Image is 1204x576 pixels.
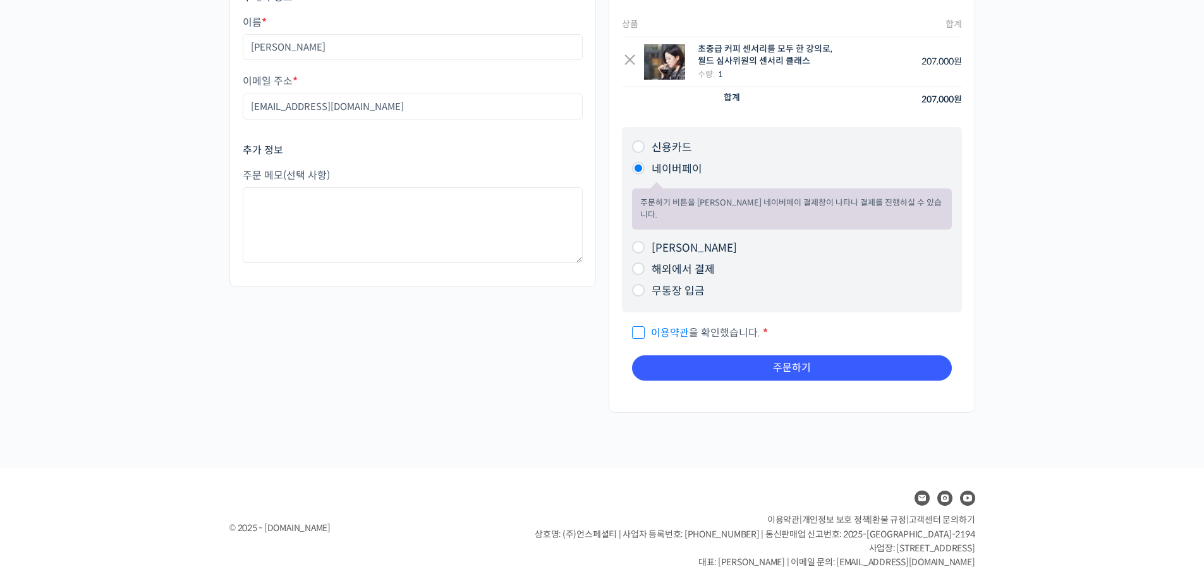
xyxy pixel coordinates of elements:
[243,94,583,119] input: username@domain.com
[652,285,705,298] label: 무통장 입금
[652,242,737,255] label: [PERSON_NAME]
[651,326,689,340] a: 이용약관
[872,514,906,525] a: 환불 규정
[40,420,47,430] span: 홈
[195,420,210,430] span: 설정
[83,401,163,432] a: 대화
[243,170,583,181] label: 주문 메모
[632,355,952,381] button: 주문하기
[842,12,961,37] th: 합계
[243,76,583,87] label: 이메일 주소
[163,401,243,432] a: 설정
[954,56,962,67] span: 원
[632,326,760,340] span: 을 확인했습니다.
[116,420,131,431] span: 대화
[622,54,638,70] a: Remove this item
[652,141,692,154] label: 신용카드
[698,68,836,81] div: 수량:
[652,162,702,176] label: 네이버페이
[640,197,944,221] p: 주문하기 버튼을 [PERSON_NAME] 네이버페이 결제창이 나타나 결제를 진행하실 수 있습니다.
[954,94,962,105] span: 원
[763,326,768,340] abbr: 필수
[262,16,267,29] abbr: 필수
[283,169,330,182] span: (선택 사항)
[229,520,504,537] div: © 2025 - [DOMAIN_NAME]
[718,69,723,80] strong: 1
[243,144,583,157] h3: 추가 정보
[535,513,975,570] p: | | | 상호명: (주)언스페셜티 | 사업자 등록번호: [PHONE_NUMBER] | 통신판매업 신고번호: 2025-[GEOGRAPHIC_DATA]-2194 사업장: [ST...
[622,87,843,112] th: 합계
[698,43,836,68] div: 초중급 커피 센서리를 모두 한 강의로, 월드 심사위원의 센서리 클래스
[243,17,583,28] label: 이름
[909,514,975,525] span: 고객센터 문의하기
[4,401,83,432] a: 홈
[921,56,962,67] bdi: 207,000
[293,75,298,88] abbr: 필수
[802,514,870,525] a: 개인정보 보호 정책
[652,263,715,276] label: 해외에서 결제
[767,514,800,525] a: 이용약관
[622,12,843,37] th: 상품
[921,94,962,105] bdi: 207,000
